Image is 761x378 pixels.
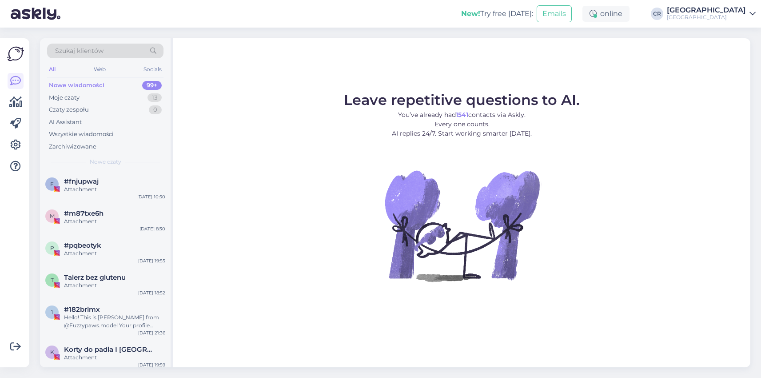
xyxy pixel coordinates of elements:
[461,8,533,19] div: Try free [DATE]:
[7,45,24,62] img: Askly Logo
[64,306,100,314] span: #182brlmx
[461,9,480,18] b: New!
[64,346,156,354] span: Korty do padla I Szczecin
[49,118,82,127] div: AI Assistant
[64,209,104,217] span: #m87txe6h
[92,64,108,75] div: Web
[49,130,114,139] div: Wszystkie wiadomości
[51,277,54,283] span: T
[51,309,53,315] span: 1
[55,46,104,56] span: Szukaj klientów
[64,281,165,290] div: Attachment
[382,145,542,306] img: No Chat active
[64,314,165,330] div: Hello! This is [PERSON_NAME] from @Fuzzypaws.model Your profile caught our eye We are a world Fam...
[64,273,126,281] span: Talerz bez glutenu
[49,81,104,90] div: Nowe wiadomości
[456,111,468,119] b: 1541
[344,110,580,138] p: You’ve already had contacts via Askly. Every one counts. AI replies 24/7. Start working smarter [...
[49,142,96,151] div: Zarchiwizowane
[64,177,99,185] span: #fnjupwaj
[142,81,162,90] div: 99+
[138,362,165,368] div: [DATE] 19:59
[142,64,163,75] div: Socials
[50,349,54,355] span: K
[137,193,165,200] div: [DATE] 10:50
[667,14,746,21] div: [GEOGRAPHIC_DATA]
[139,225,165,232] div: [DATE] 8:30
[651,8,663,20] div: CR
[64,241,101,249] span: #pqbeotyk
[582,6,630,22] div: online
[50,245,54,251] span: p
[147,93,162,102] div: 13
[49,93,80,102] div: Moje czaty
[138,330,165,336] div: [DATE] 21:36
[667,7,746,14] div: [GEOGRAPHIC_DATA]
[50,181,54,187] span: f
[64,217,165,225] div: Attachment
[47,64,57,75] div: All
[64,185,165,193] div: Attachment
[138,290,165,296] div: [DATE] 18:52
[667,7,756,21] a: [GEOGRAPHIC_DATA][GEOGRAPHIC_DATA]
[537,5,572,22] button: Emails
[64,249,165,257] div: Attachment
[49,105,89,114] div: Czaty zespołu
[149,105,162,114] div: 0
[64,354,165,362] div: Attachment
[344,91,580,109] span: Leave repetitive questions to AI.
[138,257,165,264] div: [DATE] 19:55
[50,213,55,219] span: m
[90,158,121,166] span: Nowe czaty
